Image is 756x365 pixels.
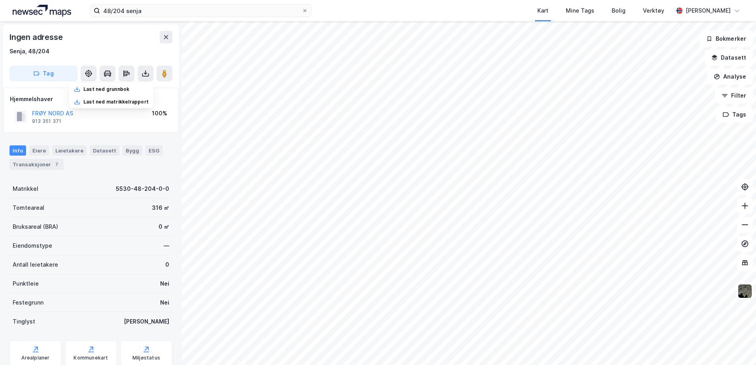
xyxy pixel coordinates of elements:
div: Verktøy [643,6,664,15]
button: Tags [716,107,753,122]
div: Leietakere [52,145,87,156]
div: Eiere [29,145,49,156]
div: Nei [160,279,169,288]
div: [PERSON_NAME] [686,6,731,15]
div: Antall leietakere [13,260,58,269]
div: Kart [537,6,548,15]
div: 7 [53,160,60,168]
div: Bolig [612,6,626,15]
button: Analyse [707,69,753,85]
button: Tag [9,66,77,81]
button: Datasett [705,50,753,66]
div: Festegrunn [13,298,43,307]
div: Hjemmelshaver [10,94,172,104]
div: 0 [165,260,169,269]
div: Bygg [123,145,142,156]
div: 0 ㎡ [159,222,169,231]
div: Ingen adresse [9,31,64,43]
button: Filter [715,88,753,103]
div: Transaksjoner [9,159,64,170]
div: Tinglyst [13,317,35,326]
div: Senja, 48/204 [9,47,49,56]
div: 316 ㎡ [152,203,169,213]
div: Nei [160,298,169,307]
input: Søk på adresse, matrikkel, gårdeiere, leietakere eller personer [100,5,302,17]
img: 9k= [737,284,752,299]
div: Tomteareal [13,203,44,213]
div: Bruksareal (BRA) [13,222,58,231]
div: 100% [152,109,167,118]
div: Matrikkel [13,184,38,194]
div: 5530-48-204-0-0 [116,184,169,194]
iframe: Chat Widget [716,327,756,365]
div: ESG [146,145,163,156]
img: logo.a4113a55bc3d86da70a041830d287a7e.svg [13,5,71,17]
div: Datasett [90,145,119,156]
div: Last ned matrikkelrapport [83,99,149,105]
div: Info [9,145,26,156]
div: Kommunekart [74,355,108,361]
div: Eiendomstype [13,241,52,250]
button: Bokmerker [699,31,753,47]
div: Miljøstatus [132,355,160,361]
div: Punktleie [13,279,39,288]
div: 913 351 371 [32,118,61,124]
div: [PERSON_NAME] [124,317,169,326]
div: Last ned grunnbok [83,86,129,92]
div: — [164,241,169,250]
div: Arealplaner [21,355,49,361]
div: Mine Tags [566,6,594,15]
